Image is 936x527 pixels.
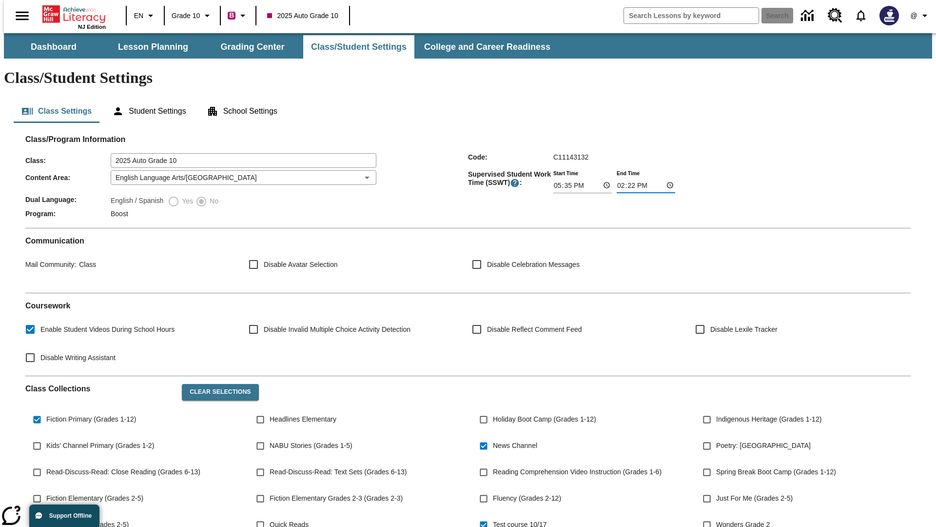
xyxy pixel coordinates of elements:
span: B [229,9,234,21]
span: Spring Break Boot Camp (Grades 1-12) [716,467,836,477]
label: End Time [617,169,640,177]
span: Fiction Primary (Grades 1-12) [46,414,136,425]
button: Dashboard [5,35,102,59]
span: Disable Writing Assistant [40,353,116,363]
button: Clear Selections [182,384,258,401]
div: Class/Program Information [25,144,911,220]
h2: Course work [25,301,911,310]
span: Headlines Elementary [270,414,336,425]
span: Disable Celebration Messages [487,260,580,270]
button: Lesson Planning [104,35,202,59]
a: Resource Center, Will open in new tab [822,2,848,29]
button: Grade: Grade 10, Select a grade [168,7,217,24]
span: Fluency (Grades 2-12) [493,493,561,504]
span: Poetry: [GEOGRAPHIC_DATA] [716,441,811,451]
button: Class/Student Settings [303,35,414,59]
span: Fiction Elementary (Grades 2-5) [46,493,143,504]
span: No [207,196,218,206]
a: Data Center [795,2,822,29]
button: Student Settings [104,100,194,123]
span: Disable Reflect Comment Feed [487,324,582,335]
button: Class Settings [14,100,99,123]
button: College and Career Readiness [416,35,558,59]
button: Select a new avatar [874,3,905,28]
a: Notifications [848,3,874,28]
label: English / Spanish [111,196,163,207]
button: School Settings [199,100,285,123]
img: Avatar [879,6,899,25]
span: Disable Invalid Multiple Choice Activity Detection [264,324,410,335]
span: Holiday Boot Camp (Grades 1-12) [493,414,596,425]
span: 2025 Auto Grade 10 [267,11,338,21]
span: Mail Community : [25,261,76,268]
button: Boost Class color is violet red. Change class color [224,7,253,24]
div: English Language Arts/[GEOGRAPHIC_DATA] [111,170,376,185]
span: NABU Stories (Grades 1-5) [270,441,352,451]
button: Open side menu [8,1,37,30]
span: C11143132 [553,153,588,161]
h1: Class/Student Settings [4,69,932,87]
span: EN [134,11,143,21]
input: Class [111,153,376,168]
span: Indigenous Heritage (Grades 1-12) [716,414,821,425]
span: @ [910,11,917,21]
div: Communication [25,236,911,285]
span: Support Offline [49,512,92,519]
h2: Class/Program Information [25,135,911,144]
span: Disable Lexile Tracker [710,324,778,335]
div: SubNavbar [4,33,932,59]
button: Support Offline [29,505,99,527]
span: Supervised Student Work Time (SSWT) : [468,170,553,188]
span: NJ Edition [78,24,106,30]
span: Just For Me (Grades 2-5) [716,493,793,504]
div: SubNavbar [4,35,559,59]
span: Read-Discuss-Read: Text Sets (Grades 6-13) [270,467,407,477]
button: Profile/Settings [905,7,936,24]
span: Fiction Elementary Grades 2-3 (Grades 2-3) [270,493,403,504]
span: Boost [111,210,128,218]
span: Enable Student Videos During School Hours [40,324,175,335]
span: Disable Avatar Selection [264,260,338,270]
span: Reading Comprehension Video Instruction (Grades 1-6) [493,467,662,477]
span: Class [76,261,96,268]
div: Coursework [25,301,911,368]
span: Read-Discuss-Read: Close Reading (Grades 6-13) [46,467,200,477]
span: Code : [468,153,553,161]
h2: Class Collections [25,384,174,393]
span: Class : [25,157,111,164]
div: Home [42,3,106,30]
span: News Channel [493,441,537,451]
button: Language: EN, Select a language [130,7,161,24]
span: Content Area : [25,174,111,182]
h2: Communication [25,236,911,245]
div: Class/Student Settings [14,100,922,123]
label: Start Time [553,169,578,177]
span: Dual Language : [25,196,111,203]
span: Kids' Channel Primary (Grades 1-2) [46,441,154,451]
input: search field [624,8,759,23]
button: Grading Center [204,35,301,59]
a: Home [42,4,106,24]
span: Yes [179,196,193,206]
button: Supervised Student Work Time is the timeframe when students can take LevelSet and when lessons ar... [510,178,520,188]
span: Program : [25,210,111,218]
span: Grade 10 [172,11,200,21]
